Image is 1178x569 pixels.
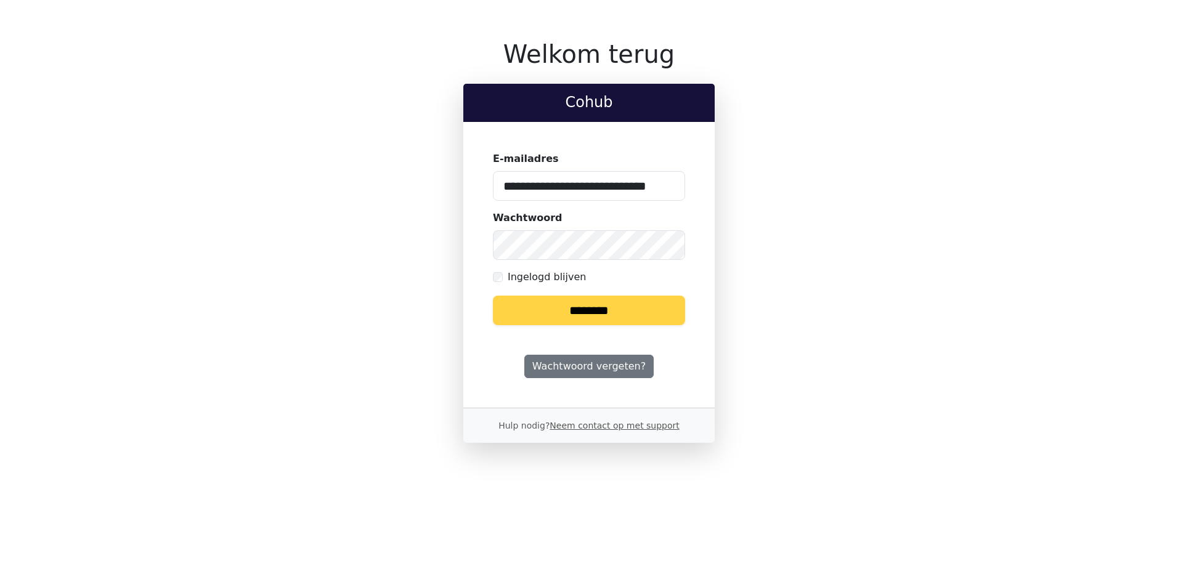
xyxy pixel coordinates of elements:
[498,421,680,430] small: Hulp nodig?
[508,270,586,284] label: Ingelogd blijven
[550,421,679,430] a: Neem contact op met support
[473,94,705,111] h2: Cohub
[463,39,715,69] h1: Welkom terug
[493,211,563,225] label: Wachtwoord
[524,355,654,378] a: Wachtwoord vergeten?
[493,151,559,166] label: E-mailadres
